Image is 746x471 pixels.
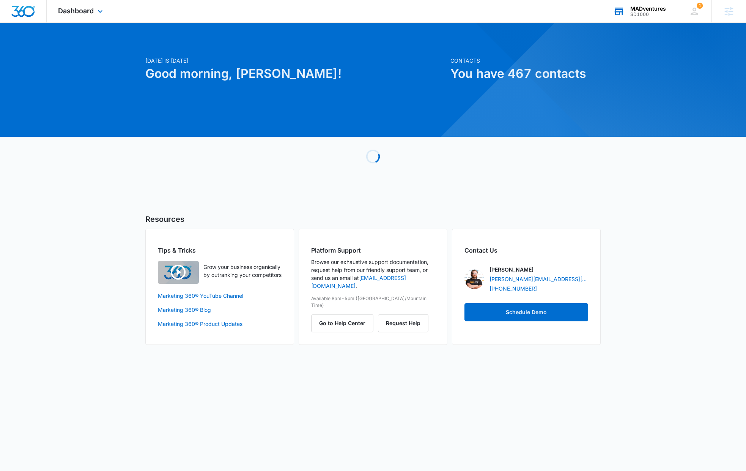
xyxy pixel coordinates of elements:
[158,320,282,328] a: Marketing 360® Product Updates
[450,57,601,65] p: Contacts
[489,284,537,292] a: [PHONE_NUMBER]
[58,7,94,15] span: Dashboard
[145,213,601,225] h5: Resources
[311,258,435,290] p: Browse our exhaustive support documentation, request help from our friendly support team, or send...
[145,65,446,83] h1: Good morning, [PERSON_NAME]!
[311,320,378,326] a: Go to Help Center
[464,303,588,321] button: Schedule Demo
[203,263,282,279] p: Grow your business organically by outranking your competitors
[630,6,666,12] div: account name
[158,306,282,314] a: Marketing 360® Blog
[378,320,428,326] a: Request Help
[145,57,446,65] p: [DATE] is [DATE]
[450,65,601,83] h1: You have 467 contacts
[378,314,428,332] button: Request Help
[311,314,373,332] button: Go to Help Center
[697,3,703,9] div: notifications count
[464,269,484,289] img: Tyler Peterson
[158,246,282,255] h2: Tips & Tricks
[630,12,666,17] div: account id
[489,266,534,273] p: [PERSON_NAME]
[697,3,703,9] span: 1
[158,261,199,284] img: Quick Overview Video
[311,295,435,309] p: Available 8am-5pm ([GEOGRAPHIC_DATA]/Mountain Time)
[489,275,588,283] a: [PERSON_NAME][EMAIL_ADDRESS][PERSON_NAME][DOMAIN_NAME]
[158,292,282,300] a: Marketing 360® YouTube Channel
[311,246,435,255] h2: Platform Support
[464,246,588,255] h2: Contact Us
